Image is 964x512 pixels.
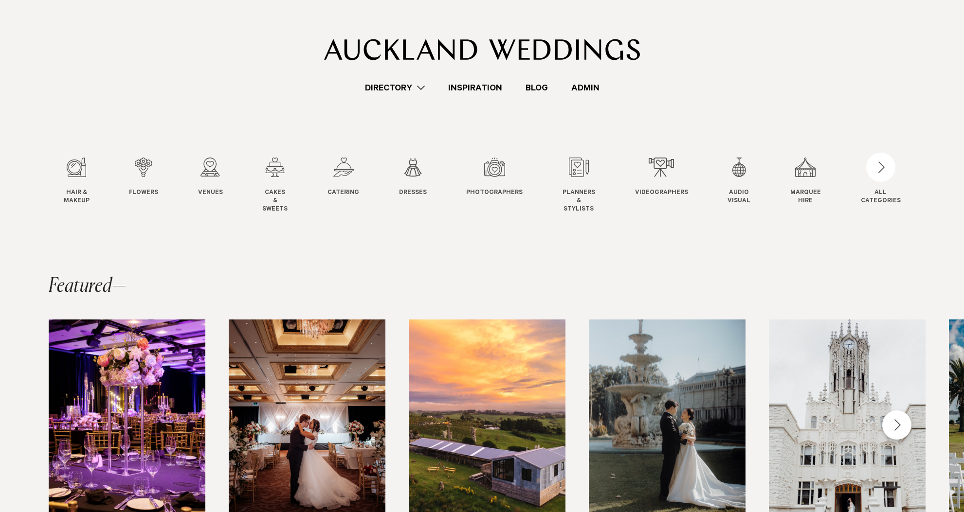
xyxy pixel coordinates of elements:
span: Catering [327,189,359,197]
swiper-slide: 3 / 12 [198,158,242,213]
span: Hair & Makeup [64,189,90,206]
span: Videographers [635,189,688,197]
h2: Featured [49,277,127,296]
span: Cakes & Sweets [262,189,288,213]
swiper-slide: 8 / 12 [563,158,615,213]
a: Audio Visual [728,158,750,206]
span: Dresses [399,189,427,197]
a: Blog [514,81,560,94]
a: Photographers [466,158,523,197]
swiper-slide: 10 / 12 [728,158,770,213]
a: Admin [560,81,611,94]
a: Directory [353,81,437,94]
a: Planners & Stylists [563,158,595,213]
a: Inspiration [437,81,514,94]
swiper-slide: 2 / 12 [129,158,178,213]
swiper-slide: 7 / 12 [466,158,542,213]
swiper-slide: 11 / 12 [790,158,840,213]
swiper-slide: 5 / 12 [327,158,379,213]
img: Auckland Weddings Logo [324,39,640,60]
a: Hair & Makeup [64,158,90,206]
a: Cakes & Sweets [262,158,288,213]
span: Flowers [129,189,158,197]
a: Venues [198,158,223,197]
span: Planners & Stylists [563,189,595,213]
span: Photographers [466,189,523,197]
swiper-slide: 1 / 12 [64,158,109,213]
a: Videographers [635,158,688,197]
swiper-slide: 6 / 12 [399,158,446,213]
swiper-slide: 9 / 12 [635,158,708,213]
span: Marquee Hire [790,189,821,206]
a: Flowers [129,158,158,197]
span: Venues [198,189,223,197]
button: ALLCATEGORIES [861,158,901,203]
a: Catering [327,158,359,197]
div: ALL CATEGORIES [861,189,901,206]
a: Dresses [399,158,427,197]
a: Marquee Hire [790,158,821,206]
span: Audio Visual [728,189,750,206]
swiper-slide: 4 / 12 [262,158,307,213]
